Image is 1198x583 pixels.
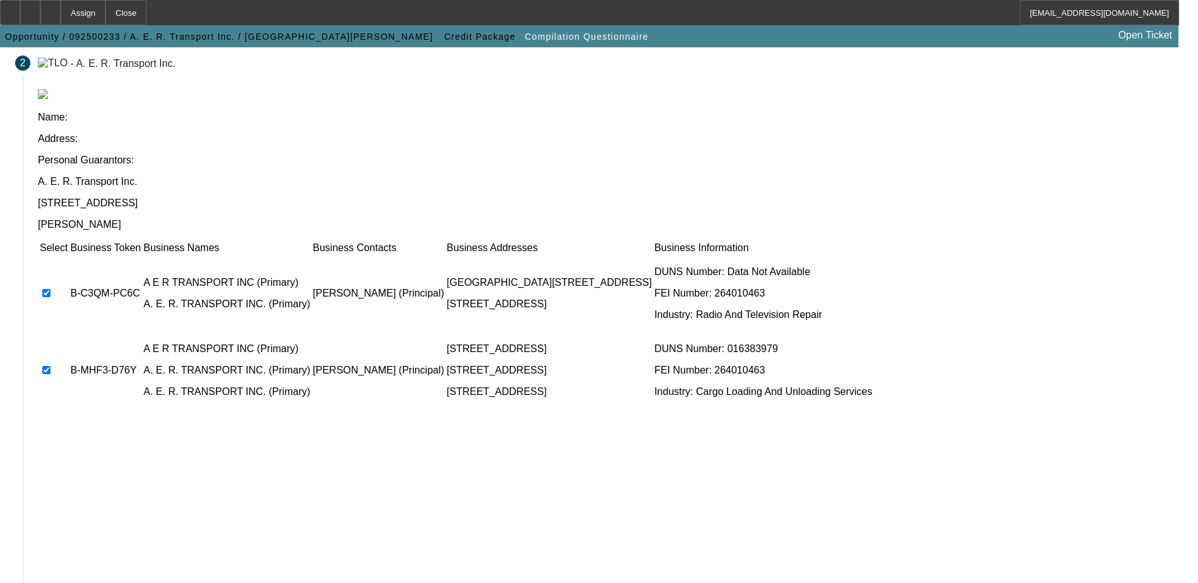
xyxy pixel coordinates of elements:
p: [STREET_ADDRESS] [446,386,652,397]
p: [PERSON_NAME] [38,219,1183,230]
p: A. E. R. Transport Inc. [38,176,1183,187]
p: [PERSON_NAME] (Principal) [313,365,444,376]
p: A. E. R. TRANSPORT INC. (Primary) [143,298,310,310]
p: Industry: Cargo Loading And Unloading Services [654,386,872,397]
p: FEI Number: 264010463 [654,288,872,299]
button: Credit Package [441,25,518,48]
td: Business Addresses [446,242,652,254]
td: Business Token [69,242,141,254]
td: B-MHF3-D76Y [69,333,141,408]
p: Address: [38,133,1183,144]
img: tlo.png [38,89,48,99]
img: TLO [38,57,68,69]
p: [PERSON_NAME] (Principal) [313,288,444,299]
p: [GEOGRAPHIC_DATA][STREET_ADDRESS] [446,277,652,288]
p: Industry: Radio And Television Repair [654,309,872,321]
p: A. E. R. TRANSPORT INC. (Primary) [143,365,310,376]
span: 2 [20,57,26,69]
p: A E R TRANSPORT INC (Primary) [143,277,310,288]
td: Business Contacts [312,242,445,254]
p: Personal Guarantors: [38,155,1183,166]
button: Compilation Questionnaire [522,25,652,48]
p: Name: [38,112,1183,123]
td: Select [39,242,68,254]
p: [STREET_ADDRESS] [446,343,652,355]
span: Credit Package [444,32,515,42]
p: DUNS Number: Data Not Available [654,266,872,278]
p: [STREET_ADDRESS] [38,197,1183,209]
p: [STREET_ADDRESS] [446,298,652,310]
p: A E R TRANSPORT INC (Primary) [143,343,310,355]
td: Business Information [654,242,873,254]
div: - A. E. R. Transport Inc. [71,57,176,68]
td: Business Names [143,242,311,254]
span: Opportunity / 092500233 / A. E. R. Transport Inc. / [GEOGRAPHIC_DATA][PERSON_NAME] [5,32,433,42]
p: A. E. R. TRANSPORT INC. (Primary) [143,386,310,397]
p: FEI Number: 264010463 [654,365,872,376]
p: [STREET_ADDRESS] [446,365,652,376]
span: Compilation Questionnaire [525,32,649,42]
td: B-C3QM-PC6C [69,256,141,331]
a: Open Ticket [1113,25,1177,46]
p: DUNS Number: 016383979 [654,343,872,355]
